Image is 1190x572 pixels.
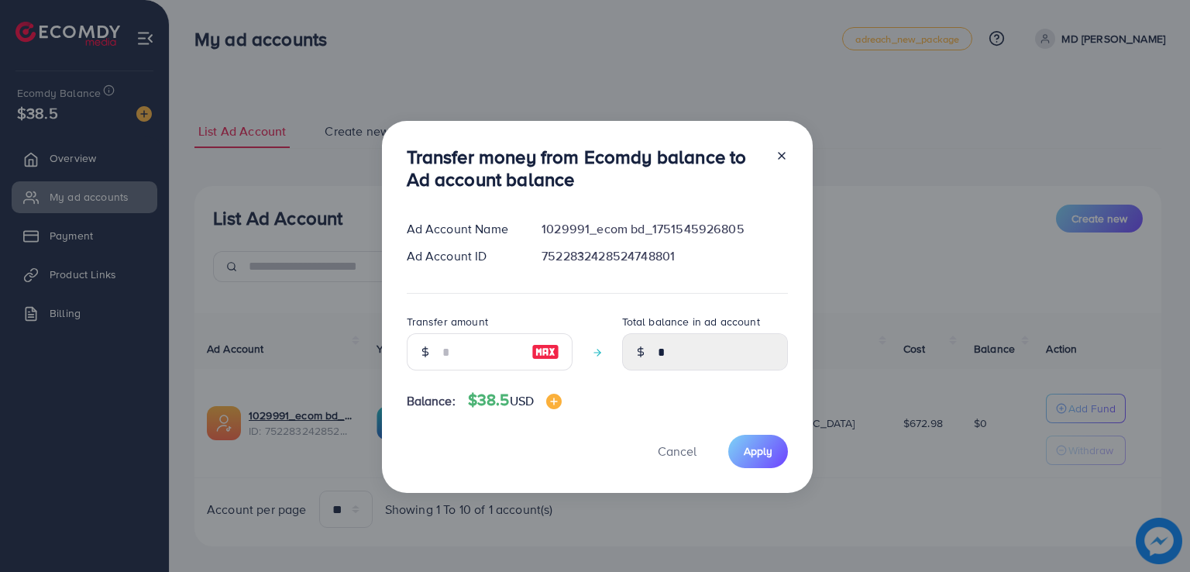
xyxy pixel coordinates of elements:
h4: $38.5 [468,391,562,410]
span: USD [510,392,534,409]
h3: Transfer money from Ecomdy balance to Ad account balance [407,146,763,191]
img: image [546,394,562,409]
div: 7522832428524748801 [529,247,800,265]
span: Cancel [658,443,696,460]
div: Ad Account ID [394,247,530,265]
label: Transfer amount [407,314,488,329]
span: Balance: [407,392,456,410]
img: image [531,343,559,361]
button: Cancel [638,435,716,468]
button: Apply [728,435,788,468]
div: 1029991_ecom bd_1751545926805 [529,220,800,238]
div: Ad Account Name [394,220,530,238]
span: Apply [744,443,772,459]
label: Total balance in ad account [622,314,760,329]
